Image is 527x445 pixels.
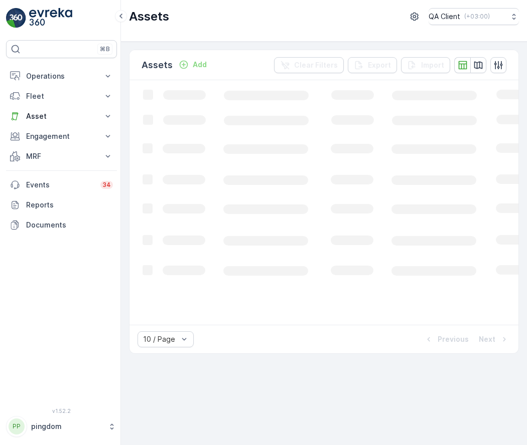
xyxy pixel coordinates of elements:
[26,151,97,161] p: MRF
[423,333,470,345] button: Previous
[429,12,460,22] p: QA Client
[26,180,94,190] p: Events
[401,57,450,73] button: Import
[9,418,25,434] div: PP
[6,416,117,437] button: PPpingdom
[193,60,207,70] p: Add
[6,195,117,215] a: Reports
[29,8,72,28] img: logo_light-DOdMpM7g.png
[102,181,111,189] p: 34
[175,59,211,71] button: Add
[478,333,510,345] button: Next
[6,146,117,166] button: MRF
[6,66,117,86] button: Operations
[348,57,397,73] button: Export
[6,8,26,28] img: logo
[142,58,173,72] p: Assets
[429,8,519,25] button: QA Client(+03:00)
[6,175,117,195] a: Events34
[438,334,469,344] p: Previous
[26,220,113,230] p: Documents
[6,126,117,146] button: Engagement
[6,408,117,414] span: v 1.52.2
[26,111,97,121] p: Asset
[274,57,344,73] button: Clear Filters
[464,13,490,21] p: ( +03:00 )
[26,200,113,210] p: Reports
[31,421,103,431] p: pingdom
[26,131,97,141] p: Engagement
[368,60,391,70] p: Export
[100,45,110,53] p: ⌘B
[6,86,117,106] button: Fleet
[6,215,117,235] a: Documents
[129,9,169,25] p: Assets
[6,106,117,126] button: Asset
[294,60,338,70] p: Clear Filters
[26,91,97,101] p: Fleet
[421,60,444,70] p: Import
[479,334,495,344] p: Next
[26,71,97,81] p: Operations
